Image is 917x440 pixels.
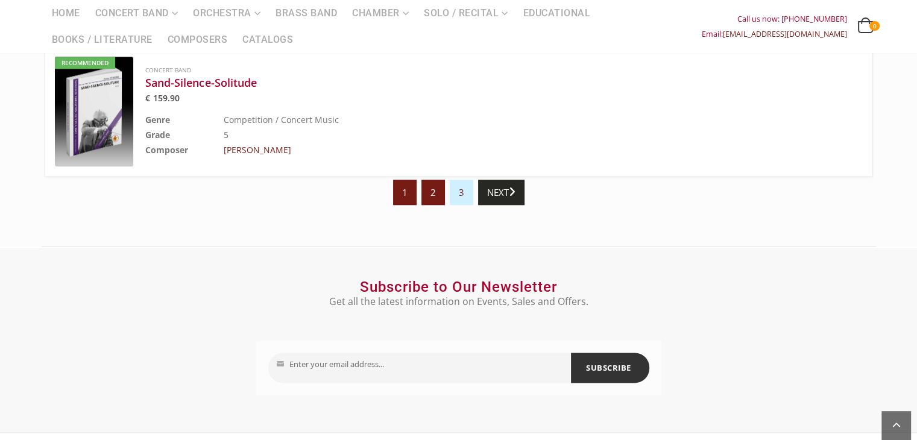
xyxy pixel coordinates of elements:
[224,127,802,142] td: 5
[145,66,191,74] a: Concert Band
[256,294,661,309] p: Get all the latest information on Events, Sales and Offers.
[145,114,170,125] b: Genre
[235,27,300,53] a: Catalogs
[702,27,847,42] div: Email:
[224,112,802,127] td: Competition / Concert Music
[145,92,180,104] bdi: 159.90
[145,75,802,90] a: Sand-Silence-Solitude
[145,92,150,104] span: €
[160,27,235,53] a: Composers
[224,144,291,156] a: [PERSON_NAME]
[586,358,631,377] span: SUBSCRIBE
[421,180,445,205] a: 2
[145,129,170,140] b: Grade
[145,144,188,156] b: Composer
[450,180,473,205] a: 3
[55,57,133,166] a: Recommended
[702,11,847,27] div: Call us now: [PHONE_NUMBER]
[393,180,417,205] span: 1
[478,180,525,205] a: Next
[571,353,649,383] button: SUBSCRIBE
[723,29,847,39] a: [EMAIL_ADDRESS][DOMAIN_NAME]
[256,278,661,296] h2: Subscribe to Our Newsletter
[869,21,879,31] span: 0
[45,27,160,53] a: Books / Literature
[55,57,115,69] div: Recommended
